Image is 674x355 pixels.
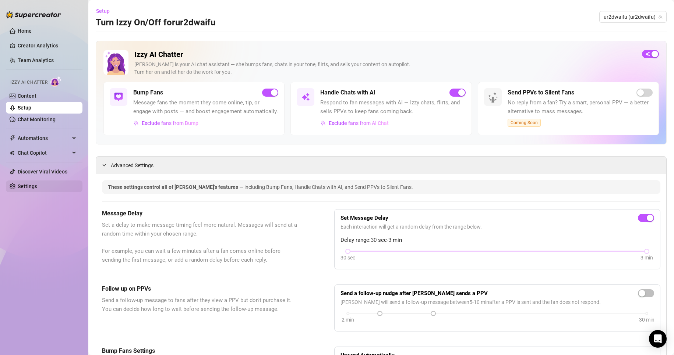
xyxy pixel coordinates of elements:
[340,215,388,221] strong: Set Message Delay
[658,15,663,19] span: team
[340,254,355,262] div: 30 sec
[103,50,128,75] img: Izzy AI Chatter
[102,284,297,293] h5: Follow up on PPVs
[134,50,636,59] h2: Izzy AI Chatter
[18,57,54,63] a: Team Analytics
[508,119,541,127] span: Coming Soon
[340,290,488,297] strong: Send a follow-up nudge after [PERSON_NAME] sends a PPV
[18,105,31,111] a: Setup
[102,209,297,218] h5: Message Delay
[114,93,123,101] img: svg%3e
[133,117,199,129] button: Exclude fans from Bump
[96,5,116,17] button: Setup
[6,11,61,18] img: logo-BBDzfeDw.svg
[102,221,297,264] span: Set a delay to make message timing feel more natural. Messages will send at a random time within ...
[320,98,465,116] span: Respond to fan messages with AI — Izzy chats, flirts, and sells PPVs to keep fans coming back.
[508,98,653,116] span: No reply from a fan? Try a smart, personal PPV — a better alternative to mass messages.
[96,8,110,14] span: Setup
[96,17,215,29] h3: Turn Izzy On/Off for ur2dwaifu
[134,121,139,126] img: svg%3e
[320,88,375,97] h5: Handle Chats with AI
[142,120,198,126] span: Exclude fans from Bump
[340,298,654,306] span: [PERSON_NAME] will send a follow-up message between 5 - 10 min after a PPV is sent and the fan do...
[340,236,654,245] span: Delay range: 30 sec - 3 min
[102,296,297,313] span: Send a follow-up message to fans after they view a PPV but don't purchase it. You can decide how ...
[639,316,654,324] div: 30 min
[50,76,62,87] img: AI Chatter
[488,92,500,104] img: silent-fans-ppv-o-N6Mmdf.svg
[604,11,662,22] span: ur2dwaifu (ur2dwaifu)
[342,316,354,324] div: 2 min
[649,330,667,348] div: Open Intercom Messenger
[641,254,653,262] div: 3 min
[18,116,56,122] a: Chat Monitoring
[18,169,67,175] a: Discover Viral Videos
[18,93,36,99] a: Content
[102,161,111,169] div: expanded
[18,28,32,34] a: Home
[133,88,163,97] h5: Bump Fans
[134,61,636,76] div: [PERSON_NAME] is your AI chat assistant — she bumps fans, chats in your tone, flirts, and sells y...
[10,79,47,86] span: Izzy AI Chatter
[321,121,326,126] img: svg%3e
[108,184,239,190] span: These settings control all of [PERSON_NAME]'s features
[102,163,106,167] span: expanded
[18,40,77,51] a: Creator Analytics
[133,98,278,116] span: Message fans the moment they come online, tip, or engage with posts — and boost engagement automa...
[508,88,574,97] h5: Send PPVs to Silent Fans
[10,150,14,155] img: Chat Copilot
[320,117,389,129] button: Exclude fans from AI Chat
[340,223,654,231] span: Each interaction will get a random delay from the range below.
[301,93,310,101] img: svg%3e
[111,161,153,169] span: Advanced Settings
[18,183,37,189] a: Settings
[10,135,15,141] span: thunderbolt
[18,132,70,144] span: Automations
[239,184,413,190] span: — including Bump Fans, Handle Chats with AI, and Send PPVs to Silent Fans.
[329,120,389,126] span: Exclude fans from AI Chat
[18,147,70,159] span: Chat Copilot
